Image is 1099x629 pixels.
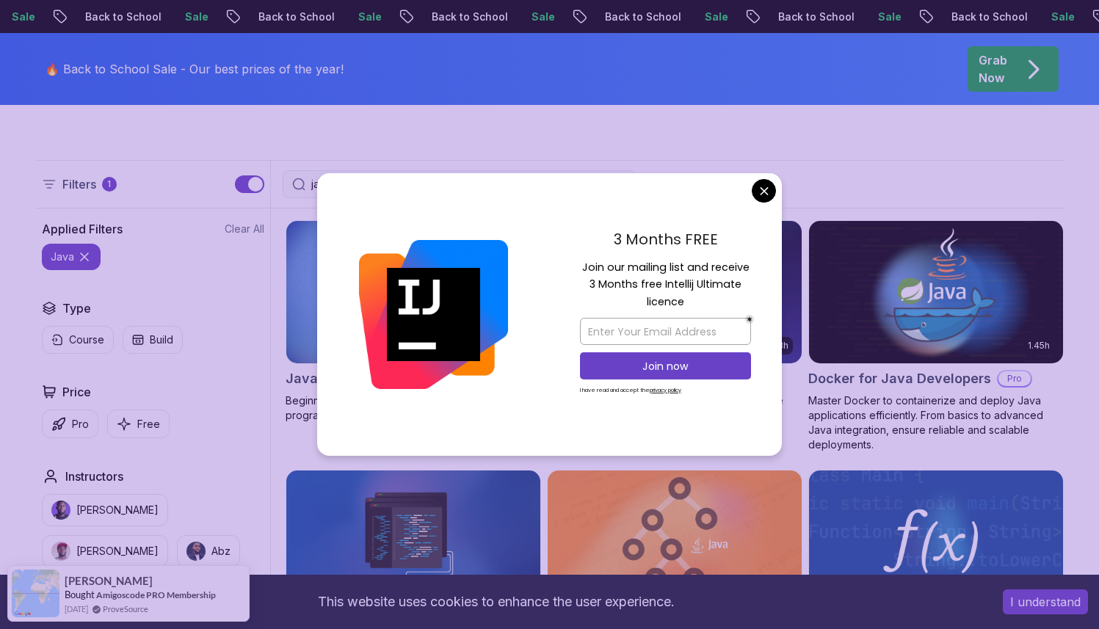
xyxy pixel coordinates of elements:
[286,393,541,423] p: Beginner-friendly Java course for essential programming skills and application development
[56,10,156,24] p: Back to School
[51,542,70,561] img: instructor img
[1022,10,1069,24] p: Sale
[42,494,168,526] button: instructor img[PERSON_NAME]
[107,410,170,438] button: Free
[749,10,849,24] p: Back to School
[225,222,264,236] button: Clear All
[177,535,240,567] button: instructor imgAbz
[65,589,95,600] span: Bought
[45,60,344,78] p: 🔥 Back to School Sale - Our best prices of the year!
[979,51,1007,87] p: Grab Now
[96,589,216,601] a: Amigoscode PRO Membership
[809,470,1063,613] img: Java Functional Interfaces card
[65,575,153,587] span: [PERSON_NAME]
[311,177,625,192] input: Search Java, React, Spring boot ...
[808,220,1064,452] a: Docker for Java Developers card1.45hDocker for Java DevelopersProMaster Docker to containerize an...
[1028,340,1050,352] p: 1.45h
[123,326,183,354] button: Build
[808,393,1064,452] p: Master Docker to containerize and deploy Java applications efficiently. From basics to advanced J...
[156,10,203,24] p: Sale
[103,603,148,615] a: ProveSource
[76,544,159,559] p: [PERSON_NAME]
[229,10,329,24] p: Back to School
[62,175,96,193] p: Filters
[51,250,74,264] p: java
[548,470,802,613] img: Java Data Structures card
[402,10,502,24] p: Back to School
[286,470,540,613] img: Java CLI Build card
[211,544,231,559] p: Abz
[808,368,991,389] h2: Docker for Java Developers
[12,570,59,617] img: provesource social proof notification image
[502,10,549,24] p: Sale
[922,10,1022,24] p: Back to School
[65,603,88,615] span: [DATE]
[51,501,70,520] img: instructor img
[675,10,722,24] p: Sale
[286,368,410,389] h2: Java for Beginners
[76,503,159,517] p: [PERSON_NAME]
[329,10,376,24] p: Sale
[11,586,981,618] div: This website uses cookies to enhance the user experience.
[998,371,1031,386] p: Pro
[186,542,206,561] img: instructor img
[286,220,541,423] a: Java for Beginners card2.41hJava for BeginnersBeginner-friendly Java course for essential program...
[1003,589,1088,614] button: Accept cookies
[849,10,896,24] p: Sale
[576,10,675,24] p: Back to School
[809,221,1063,363] img: Docker for Java Developers card
[42,535,168,567] button: instructor img[PERSON_NAME]
[286,221,540,363] img: Java for Beginners card
[42,244,101,270] button: java
[107,178,111,190] p: 1
[42,410,98,438] button: Pro
[42,220,123,238] h2: Applied Filters
[69,332,104,347] p: Course
[42,326,114,354] button: Course
[62,299,91,317] h2: Type
[150,332,173,347] p: Build
[65,468,123,485] h2: Instructors
[137,417,160,432] p: Free
[62,383,91,401] h2: Price
[72,417,89,432] p: Pro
